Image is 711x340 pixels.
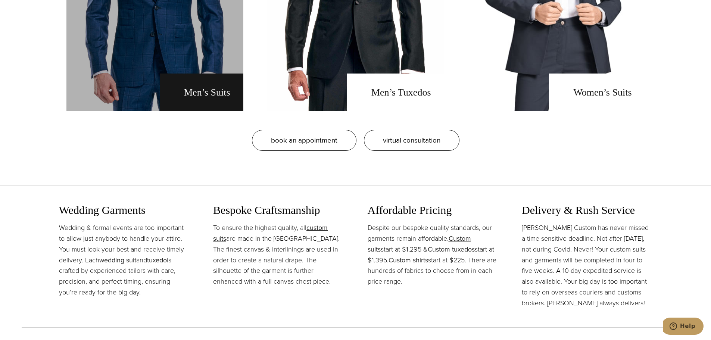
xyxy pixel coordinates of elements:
[59,203,190,217] h3: Wedding Garments
[368,222,498,287] p: Despite our bespoke quality standards, our garments remain affordable. start at $1,295 & start at...
[522,203,652,217] h3: Delivery & Rush Service
[59,222,190,298] p: Wedding & formal events are too important to allow just anybody to handle your attire. You must l...
[99,255,136,265] a: wedding suit
[383,135,440,146] span: virtual consultation
[364,130,459,151] a: virtual consultation
[271,135,337,146] span: book an appointment
[428,244,475,254] a: Custom tuxedos
[368,203,498,217] h3: Affordable Pricing
[522,222,652,308] p: [PERSON_NAME] Custom has never missed a time sensitive deadline. Not after [DATE], not during Cov...
[663,318,704,336] iframe: Opens a widget where you can chat to one of our agents
[389,255,428,265] a: Custom shirts
[252,130,356,151] a: book an appointment
[147,255,167,265] a: tuxedo
[213,222,344,287] p: To ensure the highest quality, all are made in the [GEOGRAPHIC_DATA]. The finest canvas & interli...
[368,234,471,254] a: Custom suits
[213,203,344,217] h3: Bespoke Craftsmanship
